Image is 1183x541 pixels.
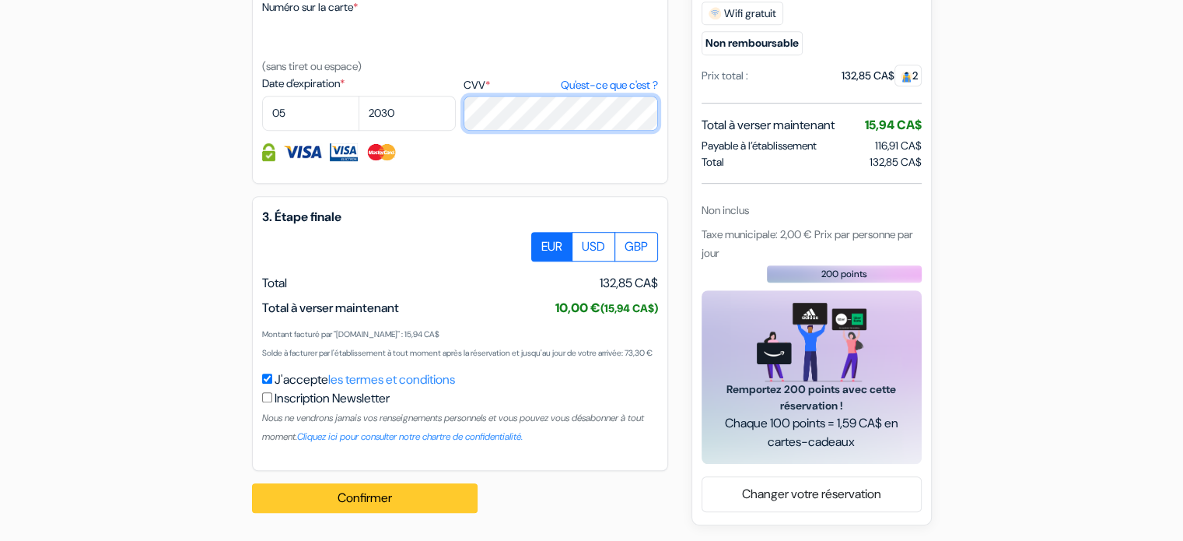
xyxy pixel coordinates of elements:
span: Payable à l’établissement [702,138,817,154]
span: Total [702,154,724,170]
span: 132,85 CA$ [600,274,658,293]
img: free_wifi.svg [709,7,721,19]
a: les termes et conditions [328,371,455,388]
span: Chaque 100 points = 1,59 CA$ en cartes-cadeaux [720,414,903,451]
span: 15,94 CA$ [865,117,922,133]
a: Changer votre réservation [702,480,921,509]
h5: 3. Étape finale [262,209,658,224]
div: Non inclus [702,202,922,219]
span: Taxe municipale: 2,00 € Prix par personne par jour [702,227,913,260]
label: GBP [614,232,658,262]
img: Visa Electron [330,143,358,161]
span: 116,91 CA$ [875,139,922,153]
small: Solde à facturer par l'établissement à tout moment après la réservation et jusqu'au jour de votre... [262,348,653,358]
img: Information de carte de crédit entièrement encryptée et sécurisée [262,143,275,161]
img: gift_card_hero_new.png [757,303,866,381]
div: Basic radio toggle button group [532,232,658,262]
label: CVV [464,77,657,93]
label: Date d'expiration [262,76,456,92]
div: 132,85 CA$ [842,68,922,84]
span: 10,00 € [555,300,658,316]
span: Total à verser maintenant [262,300,399,316]
span: 200 points [821,267,867,281]
small: Non remboursable [702,31,803,55]
span: Remportez 200 points avec cette réservation ! [720,381,903,414]
small: Montant facturé par "[DOMAIN_NAME]" : 15,94 CA$ [262,329,439,339]
img: Visa [283,143,322,161]
small: (sans tiret ou espace) [262,59,362,73]
span: 132,85 CA$ [870,154,922,170]
span: Wifi gratuit [702,2,783,25]
label: USD [572,232,615,262]
a: Qu'est-ce que c'est ? [560,77,657,93]
img: guest.svg [901,71,912,83]
label: EUR [531,232,572,262]
small: (15,94 CA$) [600,301,658,315]
span: 2 [894,65,922,86]
label: J'accepte [275,371,455,389]
img: Master Card [366,143,397,161]
a: Cliquez ici pour consulter notre chartre de confidentialité. [297,430,523,443]
span: Total [262,275,287,291]
div: Prix total : [702,68,748,84]
button: Confirmer [252,483,478,513]
label: Inscription Newsletter [275,389,390,408]
span: Total à verser maintenant [702,116,835,135]
small: Nous ne vendrons jamais vos renseignements personnels et vous pouvez vous désabonner à tout moment. [262,412,644,443]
